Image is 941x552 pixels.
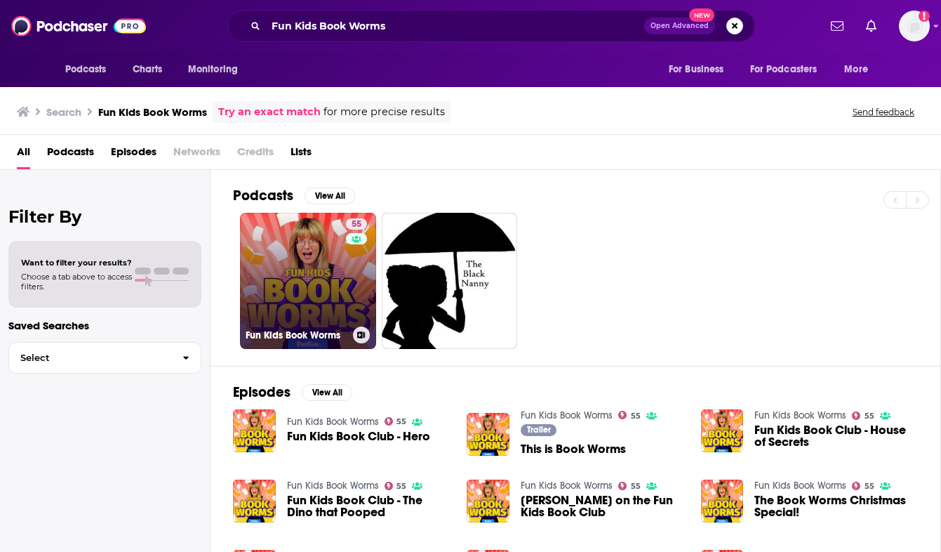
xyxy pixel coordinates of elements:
[650,22,709,29] span: Open Advanced
[467,413,509,456] img: This is Book Worms
[111,140,156,169] a: Episodes
[302,384,352,401] button: View All
[521,409,613,421] a: Fun Kids Book Worms
[899,11,930,41] button: Show profile menu
[396,419,406,425] span: 55
[669,60,724,79] span: For Business
[233,187,355,204] a: PodcastsView All
[305,188,355,204] button: View All
[287,416,379,428] a: Fun Kids Book Worms
[9,353,171,362] span: Select
[46,105,81,119] h3: Search
[65,60,107,79] span: Podcasts
[8,342,201,374] button: Select
[754,480,846,492] a: Fun Kids Book Worms
[618,482,641,490] a: 55
[346,218,367,230] a: 55
[865,413,874,419] span: 55
[124,56,171,83] a: Charts
[55,56,125,83] button: open menu
[659,56,742,83] button: open menu
[521,494,684,518] span: [PERSON_NAME] on the Fun Kids Book Club
[844,60,868,79] span: More
[631,483,641,489] span: 55
[233,480,276,523] img: Fun Kids Book Club - The Dino that Pooped
[287,480,379,492] a: Fun Kids Book Worms
[266,15,644,37] input: Search podcasts, credits, & more...
[11,13,146,39] img: Podchaser - Follow, Share and Rate Podcasts
[47,140,94,169] a: Podcasts
[521,494,684,518] a: Judith Eagle on the Fun Kids Book Club
[246,329,347,341] h3: Fun Kids Book Worms
[287,431,430,442] a: Fun Kids Book Club - Hero
[527,426,551,434] span: Trailer
[865,483,874,489] span: 55
[852,412,874,420] a: 55
[233,409,276,452] img: Fun Kids Book Club - Hero
[860,14,882,38] a: Show notifications dropdown
[754,494,918,518] a: The Book Worms Christmas Special!
[701,480,744,523] img: The Book Worms Christmas Special!
[352,218,361,232] span: 55
[919,11,930,22] svg: Add a profile image
[754,424,918,448] a: Fun Kids Book Club - House of Secrets
[852,482,874,490] a: 55
[17,140,30,169] a: All
[233,187,293,204] h2: Podcasts
[618,411,641,419] a: 55
[188,60,238,79] span: Monitoring
[689,8,714,22] span: New
[233,383,291,401] h2: Episodes
[173,140,220,169] span: Networks
[8,206,201,227] h2: Filter By
[750,60,817,79] span: For Podcasters
[233,383,352,401] a: EpisodesView All
[644,18,715,34] button: Open AdvancedNew
[237,140,274,169] span: Credits
[754,409,846,421] a: Fun Kids Book Worms
[521,443,626,455] a: This is Book Worms
[227,10,755,42] div: Search podcasts, credits, & more...
[825,14,849,38] a: Show notifications dropdown
[287,494,451,518] a: Fun Kids Book Club - The Dino that Pooped
[834,56,886,83] button: open menu
[848,106,919,118] button: Send feedback
[8,319,201,332] p: Saved Searches
[21,258,132,268] span: Want to filter your results?
[291,140,312,169] a: Lists
[133,60,163,79] span: Charts
[98,105,207,119] h3: Fun Kids Book Worms
[385,482,407,490] a: 55
[521,480,613,492] a: Fun Kids Book Worms
[899,11,930,41] img: User Profile
[218,104,321,120] a: Try an exact match
[701,409,744,452] img: Fun Kids Book Club - House of Secrets
[178,56,256,83] button: open menu
[899,11,930,41] span: Logged in as sarahhallprinc
[21,272,132,291] span: Choose a tab above to access filters.
[631,413,641,419] span: 55
[741,56,838,83] button: open menu
[240,213,376,349] a: 55Fun Kids Book Worms
[396,483,406,489] span: 55
[323,104,445,120] span: for more precise results
[385,417,407,426] a: 55
[467,480,509,523] img: Judith Eagle on the Fun Kids Book Club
